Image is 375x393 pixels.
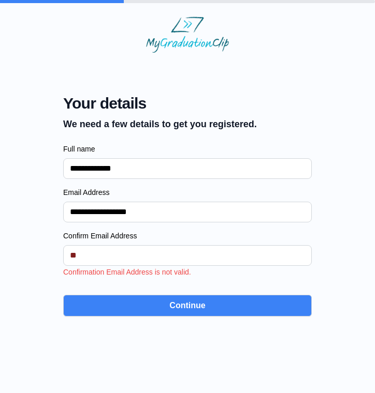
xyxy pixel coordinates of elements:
p: We need a few details to get you registered. [63,117,257,131]
label: Confirm Email Address [63,231,312,241]
span: Your details [63,94,257,113]
button: Continue [63,295,312,316]
img: MyGraduationClip [146,17,229,53]
label: Full name [63,144,312,154]
label: Email Address [63,187,312,198]
span: Confirmation Email Address is not valid. [63,268,191,276]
